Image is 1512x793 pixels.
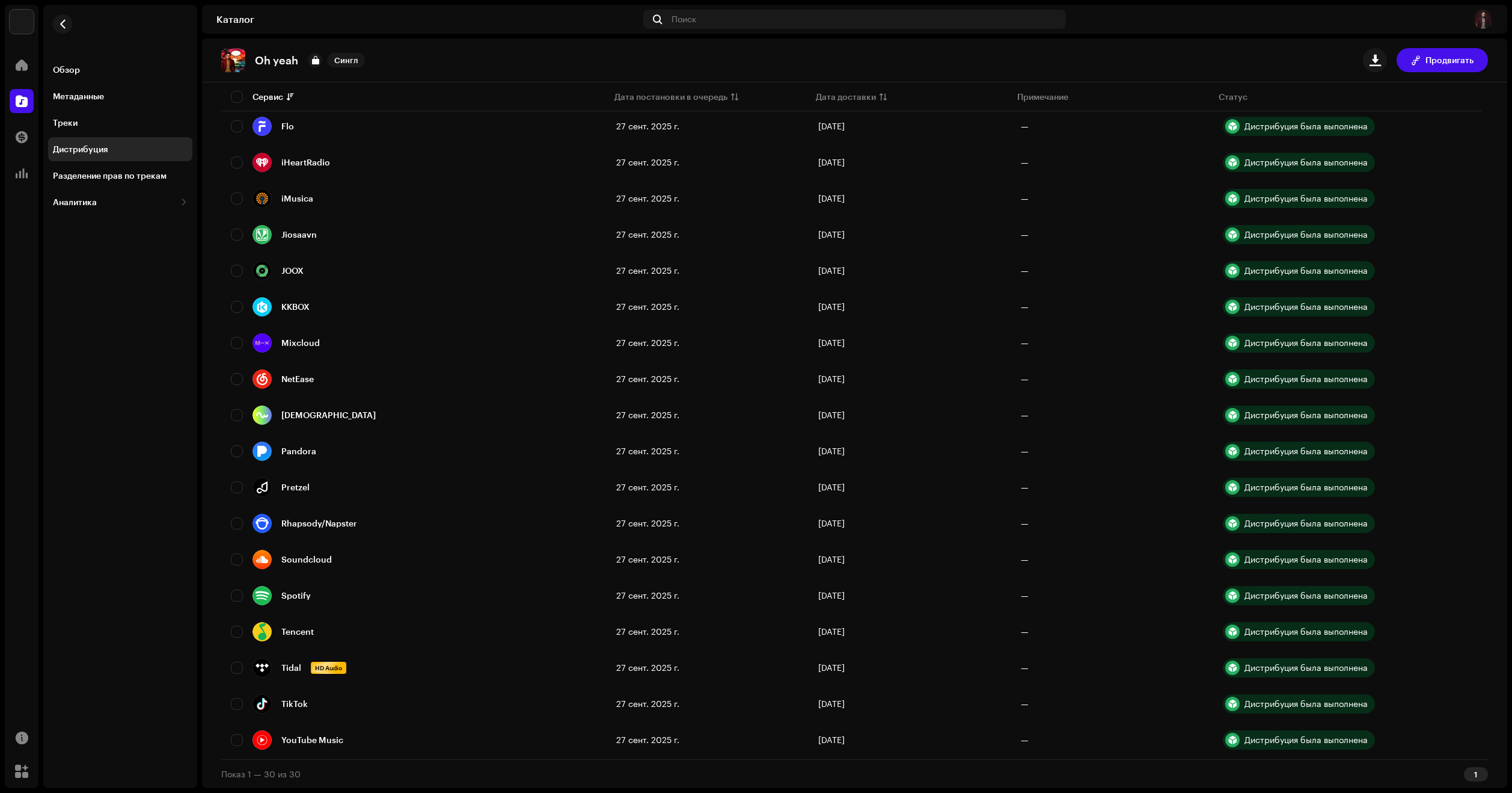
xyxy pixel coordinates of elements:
[616,699,679,709] span: 27 сент. 2025 г.
[48,137,192,161] re-m-nav-item: Дистрибуция
[1021,158,1029,167] re-a-table-badge: —
[1244,628,1368,636] div: Дистрибуция была выполнена
[614,91,727,103] div: Дата постановки в очередь
[221,769,301,779] span: Показ 1 — 30 из 30
[616,735,679,745] span: 27 сент. 2025 г.
[616,301,679,312] span: 27 сент. 2025 г.
[818,374,845,384] span: 7 окт. 2025 г.
[48,111,192,135] re-m-nav-item: Треки
[281,122,294,131] div: Flo
[1021,447,1029,455] re-a-table-badge: —
[10,10,34,34] img: 4f352ab7-c6b2-4ec4-b97a-09ea22bd155f
[818,301,845,312] span: 7 окт. 2025 г.
[1244,339,1368,347] div: Дистрибуция была выполнена
[281,664,301,672] div: Tidal
[1021,519,1029,528] re-a-table-badge: —
[1244,591,1368,600] div: Дистрибуция была выполнена
[616,662,679,673] span: 27 сент. 2025 г.
[616,338,679,348] span: 27 сент. 2025 г.
[1244,194,1368,203] div: Дистрибуция была выполнена
[1244,411,1368,419] div: Дистрибуция была выполнена
[1021,230,1029,239] re-a-table-badge: —
[818,121,845,131] span: 7 окт. 2025 г.
[327,53,365,67] span: Сингл
[616,626,679,637] span: 27 сент. 2025 г.
[616,518,679,528] span: 27 сент. 2025 г.
[281,700,308,708] div: TikTok
[281,339,320,347] div: Mixcloud
[818,699,845,709] span: 7 окт. 2025 г.
[53,144,108,154] div: Дистрибуция
[818,554,845,564] span: 7 окт. 2025 г.
[1021,411,1029,419] re-a-table-badge: —
[1021,267,1029,275] re-a-table-badge: —
[1244,122,1368,131] div: Дистрибуция была выполнена
[616,374,679,384] span: 27 сент. 2025 г.
[1021,122,1029,131] re-a-table-badge: —
[1244,483,1368,492] div: Дистрибуция была выполнена
[1021,664,1029,672] re-a-table-badge: —
[281,591,311,600] div: Spotify
[818,229,845,239] span: 7 окт. 2025 г.
[616,554,679,564] span: 27 сент. 2025 г.
[281,736,343,744] div: YouTube Music
[1021,628,1029,636] re-a-table-badge: —
[616,121,679,131] span: 27 сент. 2025 г.
[1244,700,1368,708] div: Дистрибуция была выполнена
[1021,555,1029,564] re-a-table-badge: —
[281,303,310,311] div: KKBOX
[48,58,192,82] re-m-nav-item: Обзор
[818,157,845,167] span: 7 окт. 2025 г.
[281,628,314,636] div: Tencent
[281,519,357,528] div: Rhapsody/Napster
[818,518,845,528] span: 7 окт. 2025 г.
[48,190,192,214] re-m-nav-dropdown: Аналитика
[818,265,845,276] span: 7 окт. 2025 г.
[1021,339,1029,347] re-a-table-badge: —
[312,664,345,672] span: HD Audio
[1021,194,1029,203] re-a-table-badge: —
[1021,375,1029,383] re-a-table-badge: —
[253,91,283,103] div: Сервис
[1425,48,1474,72] span: Продвигать
[818,410,845,420] span: 7 окт. 2025 г.
[221,48,245,72] img: cadece86-6a34-4631-b716-3c99b67f42cf
[1244,303,1368,311] div: Дистрибуция была выполнена
[818,482,845,492] span: 7 окт. 2025 г.
[672,14,696,24] span: Поиск
[1244,230,1368,239] div: Дистрибуция была выполнена
[1244,267,1368,275] div: Дистрибуция была выполнена
[53,65,80,75] div: Обзор
[818,446,845,456] span: 7 окт. 2025 г.
[818,626,845,637] span: 7 окт. 2025 г.
[1244,664,1368,672] div: Дистрибуция была выполнена
[281,411,376,419] div: Nuuday
[281,158,330,167] div: iHeartRadio
[616,193,679,203] span: 27 сент. 2025 г.
[1244,519,1368,528] div: Дистрибуция была выполнена
[1021,591,1029,600] re-a-table-badge: —
[281,230,317,239] div: Jiosaavn
[53,118,78,128] div: Треки
[616,157,679,167] span: 27 сент. 2025 г.
[818,338,845,348] span: 7 окт. 2025 г.
[1021,303,1029,311] re-a-table-badge: —
[1244,736,1368,744] div: Дистрибуция была выполнена
[816,91,876,103] div: Дата доставки
[53,91,104,101] div: Метаданные
[48,84,192,108] re-m-nav-item: Метаданные
[616,590,679,600] span: 27 сент. 2025 г.
[1244,555,1368,564] div: Дистрибуция была выполнена
[616,265,679,276] span: 27 сент. 2025 г.
[1021,700,1029,708] re-a-table-badge: —
[1244,447,1368,455] div: Дистрибуция была выполнена
[48,164,192,188] re-m-nav-item: Разделение прав по трекам
[818,735,845,745] span: 7 окт. 2025 г.
[616,446,679,456] span: 27 сент. 2025 г.
[818,590,845,600] span: 7 окт. 2025 г.
[616,410,679,420] span: 27 сент. 2025 г.
[818,193,845,203] span: 7 окт. 2025 г.
[616,229,679,239] span: 27 сент. 2025 г.
[281,375,314,383] div: NetEase
[53,171,167,181] div: Разделение прав по трекам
